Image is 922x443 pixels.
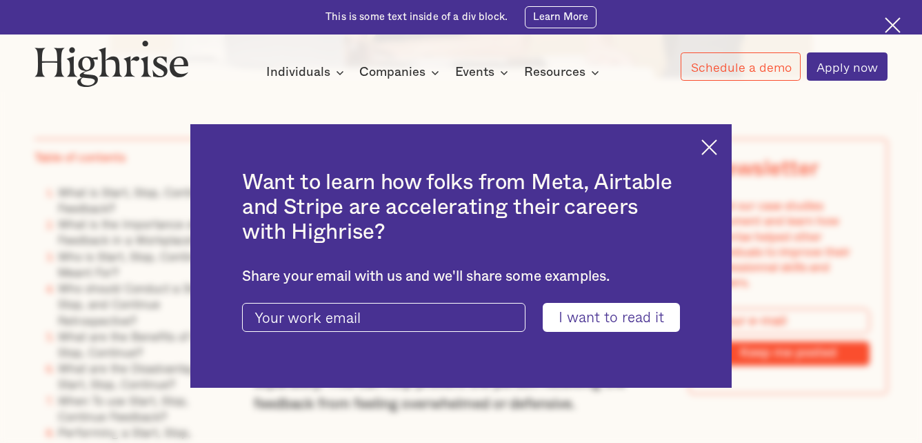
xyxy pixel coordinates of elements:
[242,303,680,332] form: current-ascender-blog-article-modal-form
[681,52,801,81] a: Schedule a demo
[701,139,717,155] img: Cross icon
[807,52,888,81] a: Apply now
[34,40,189,87] img: Highrise logo
[525,6,597,28] a: Learn More
[524,64,603,81] div: Resources
[359,64,443,81] div: Companies
[885,17,901,33] img: Cross icon
[455,64,512,81] div: Events
[242,268,680,286] div: Share your email with us and we'll share some examples.
[242,170,680,246] h2: Want to learn how folks from Meta, Airtable and Stripe are accelerating their careers with Highrise?
[266,64,348,81] div: Individuals
[543,303,680,332] input: I want to read it
[242,303,525,332] input: Your work email
[325,10,508,24] div: This is some text inside of a div block.
[524,64,585,81] div: Resources
[455,64,494,81] div: Events
[266,64,330,81] div: Individuals
[359,64,425,81] div: Companies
